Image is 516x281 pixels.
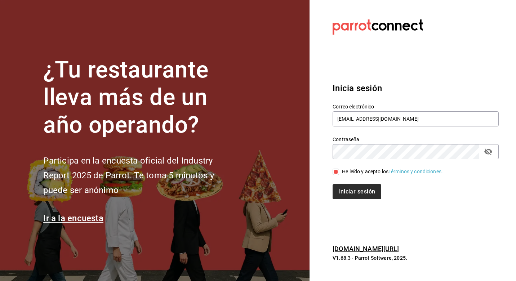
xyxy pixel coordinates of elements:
h1: ¿Tu restaurante lleva más de un año operando? [43,56,238,139]
a: Ir a la encuesta [43,213,103,223]
button: Iniciar sesión [333,184,381,199]
div: He leído y acepto los [342,168,443,175]
label: Correo electrónico [333,104,499,109]
label: Contraseña [333,137,499,142]
button: passwordField [482,146,494,158]
p: V1.68.3 - Parrot Software, 2025. [333,254,499,262]
h2: Participa en la encuesta oficial del Industry Report 2025 de Parrot. Te toma 5 minutos y puede se... [43,153,238,197]
a: [DOMAIN_NAME][URL] [333,245,399,253]
a: Términos y condiciones. [388,169,443,174]
input: Ingresa tu correo electrónico [333,111,499,126]
h3: Inicia sesión [333,82,499,95]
